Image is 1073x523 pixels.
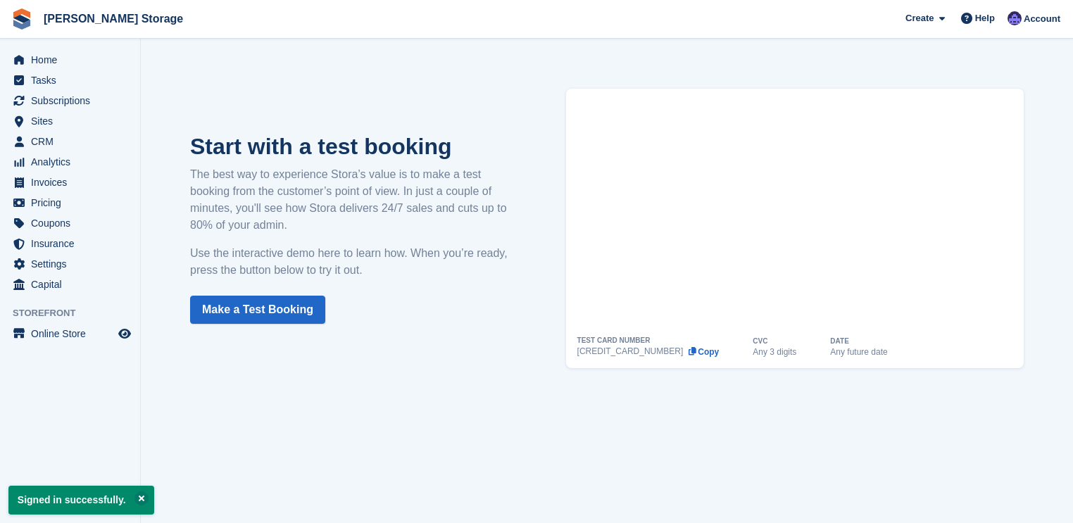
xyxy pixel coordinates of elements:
img: stora-icon-8386f47178a22dfd0bd8f6a31ec36ba5ce8667c1dd55bd0f319d3a0aa187defe.svg [11,8,32,30]
div: DATE [830,338,848,345]
p: The best way to experience Stora’s value is to make a test booking from the customer’s point of v... [190,166,524,234]
a: menu [7,152,133,172]
button: Copy [687,347,719,357]
iframe: How to Place a Test Booking [577,89,1012,337]
a: menu [7,234,133,253]
a: menu [7,50,133,70]
img: Tim Sinnott [1008,11,1022,25]
a: menu [7,111,133,131]
span: Help [975,11,995,25]
span: Subscriptions [31,91,115,111]
span: CRM [31,132,115,151]
span: Capital [31,275,115,294]
a: menu [7,213,133,233]
strong: Start with a test booking [190,134,452,159]
span: Insurance [31,234,115,253]
span: Account [1024,12,1060,26]
a: menu [7,275,133,294]
a: menu [7,172,133,192]
span: Home [31,50,115,70]
div: [CREDIT_CARD_NUMBER] [577,347,684,355]
a: menu [7,132,133,151]
a: Preview store [116,325,133,342]
span: Coupons [31,213,115,233]
a: menu [7,254,133,274]
span: Create [905,11,934,25]
a: menu [7,91,133,111]
span: Storefront [13,306,140,320]
div: TEST CARD NUMBER [577,337,651,344]
a: Make a Test Booking [190,296,325,324]
span: Settings [31,254,115,274]
span: Analytics [31,152,115,172]
a: menu [7,324,133,344]
p: Signed in successfully. [8,486,154,515]
span: Sites [31,111,115,131]
div: CVC [753,338,767,345]
span: Online Store [31,324,115,344]
a: menu [7,70,133,90]
span: Invoices [31,172,115,192]
span: Pricing [31,193,115,213]
a: menu [7,193,133,213]
p: Use the interactive demo here to learn how. When you’re ready, press the button below to try it out. [190,245,524,279]
a: [PERSON_NAME] Storage [38,7,189,30]
span: Tasks [31,70,115,90]
div: Any future date [830,348,887,356]
div: Any 3 digits [753,348,796,356]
